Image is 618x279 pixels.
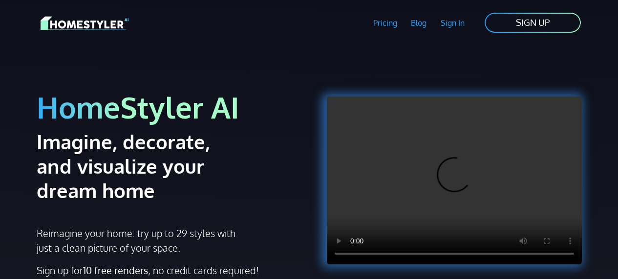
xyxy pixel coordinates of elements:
[41,15,128,32] img: HomeStyler AI logo
[37,129,250,202] h2: Imagine, decorate, and visualize your dream home
[404,12,434,34] a: Blog
[37,263,303,278] p: Sign up for , no credit cards required!
[366,12,404,34] a: Pricing
[484,12,582,34] a: SIGN UP
[37,89,303,125] h1: HomeStyler AI
[83,264,148,277] strong: 10 free renders
[434,12,472,34] a: Sign In
[37,226,237,255] p: Reimagine your home: try up to 29 styles with just a clean picture of your space.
